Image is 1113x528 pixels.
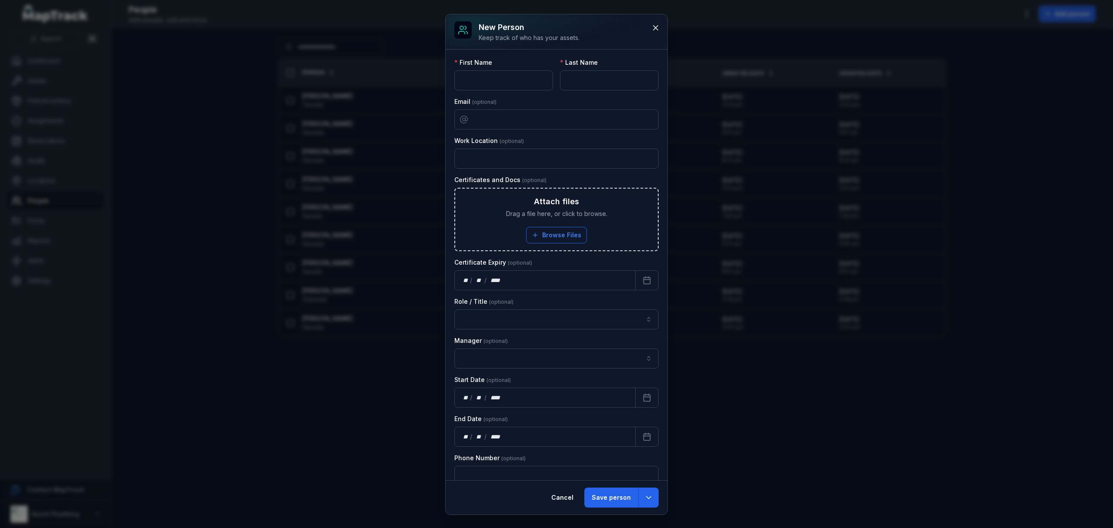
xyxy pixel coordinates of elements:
label: Certificate Expiry [454,258,532,267]
div: day, [462,276,470,285]
button: Cancel [544,488,581,508]
label: Certificates and Docs [454,176,547,184]
div: day, [462,432,470,441]
div: Keep track of who has your assets. [479,33,580,42]
button: Save person [584,488,638,508]
div: month, [473,276,484,285]
div: day, [462,393,470,402]
label: Work Location [454,136,524,145]
button: Calendar [635,270,659,290]
label: First Name [454,58,492,67]
div: / [470,432,473,441]
label: Phone Number [454,454,526,462]
button: Calendar [635,427,659,447]
input: person-add:cf[6332a301-5131-4966-a67d-f7c77a92bf74]-label [454,309,659,329]
div: month, [473,432,484,441]
div: / [484,393,487,402]
div: / [484,432,487,441]
div: year, [487,276,503,285]
label: Email [454,97,497,106]
div: / [484,276,487,285]
div: month, [473,393,484,402]
div: year, [487,432,503,441]
label: Last Name [560,58,598,67]
button: Calendar [635,388,659,408]
label: End Date [454,415,508,423]
button: Browse Files [526,227,587,243]
h3: Attach files [534,196,579,208]
input: person-add:cf[2a1d4721-36ea-40b3-bfec-42bd32890ffc]-label [454,349,659,369]
label: Role / Title [454,297,513,306]
div: year, [487,393,503,402]
label: Start Date [454,375,511,384]
label: Manager [454,336,508,345]
h3: New person [479,21,580,33]
span: Drag a file here, or click to browse. [506,209,607,218]
div: / [470,393,473,402]
div: / [470,276,473,285]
